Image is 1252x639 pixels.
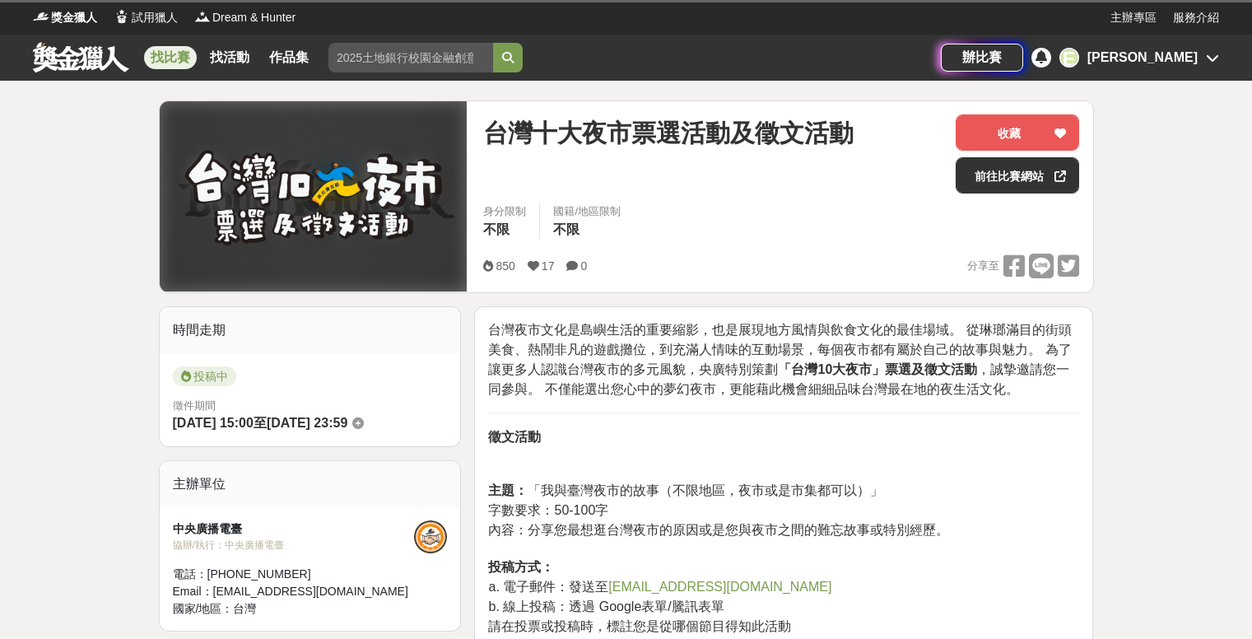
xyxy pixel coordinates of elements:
[488,503,608,517] span: 字數要求：50-100字
[956,157,1079,194] a: 前往比賽網站
[778,362,977,376] strong: 「台灣10大夜市」票選及徵文活動
[267,416,347,430] span: [DATE] 23:59
[173,602,234,615] span: 國家/地區：
[488,430,541,444] strong: 徵文活動
[488,483,883,497] span: 「我與臺灣夜市的故事（不限地區，夜市或是市集都可以）」
[941,44,1023,72] a: 辦比賽
[114,8,130,25] img: Logo
[203,46,256,69] a: 找活動
[194,9,296,26] a: LogoDream & Hunter
[483,203,526,220] div: 身分限制
[173,566,415,583] div: 電話： [PHONE_NUMBER]
[160,307,461,353] div: 時間走期
[488,580,831,594] span: a. 電子郵件：發送至
[956,114,1079,151] button: 收藏
[173,520,415,538] div: 中央廣播電臺
[212,9,296,26] span: Dream & Hunter
[173,583,415,600] div: Email： [EMAIL_ADDRESS][DOMAIN_NAME]
[553,203,621,220] div: 國籍/地區限制
[483,114,854,152] span: 台灣十大夜市票選活動及徵文活動
[967,254,999,278] span: 分享至
[1173,9,1219,26] a: 服務介紹
[254,416,267,430] span: 至
[483,222,510,236] span: 不限
[328,43,493,72] input: 2025土地銀行校園金融創意挑戰賽：從你出發 開啟智慧金融新頁
[1087,48,1198,68] div: [PERSON_NAME]
[488,483,528,497] strong: 主題：
[488,323,1071,396] span: 台灣夜市文化是島嶼生活的重要縮影，也是展現地方風情與飲食文化的最佳場域。 從琳瑯滿目的街頭美食、熱鬧非凡的遊戲攤位，到充滿人情味的互動場景，每個夜市都有屬於自己的故事與魅力。 為了讓更多人認識台...
[173,366,236,386] span: 投稿中
[488,523,949,537] span: 內容：分享您最想逛台灣夜市的原因或是您與夜市之間的難忘故事或特別經歷。
[144,46,197,69] a: 找比賽
[553,222,579,236] span: 不限
[233,602,256,615] span: 台灣
[263,46,315,69] a: 作品集
[488,619,791,633] span: 請在投票或投稿時，標註您是從哪個節目得知此活動
[173,416,254,430] span: [DATE] 15:00
[173,538,415,553] div: 協辦/執行： 中央廣播電臺
[173,399,216,412] span: 徵件期間
[542,259,555,273] span: 17
[160,461,461,507] div: 主辦單位
[488,560,554,574] strong: 投稿方式：
[33,9,97,26] a: Logo獎金獵人
[33,8,49,25] img: Logo
[496,259,514,273] span: 850
[580,259,587,273] span: 0
[1110,9,1157,26] a: 主辦專區
[132,9,178,26] span: 試用獵人
[160,101,468,292] img: Cover Image
[51,9,97,26] span: 獎金獵人
[114,9,178,26] a: Logo試用獵人
[194,8,211,25] img: Logo
[488,599,724,613] span: b. 線上投稿：透過 Google表單/騰訊表單
[1059,48,1079,68] div: E
[608,580,831,594] a: [EMAIL_ADDRESS][DOMAIN_NAME]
